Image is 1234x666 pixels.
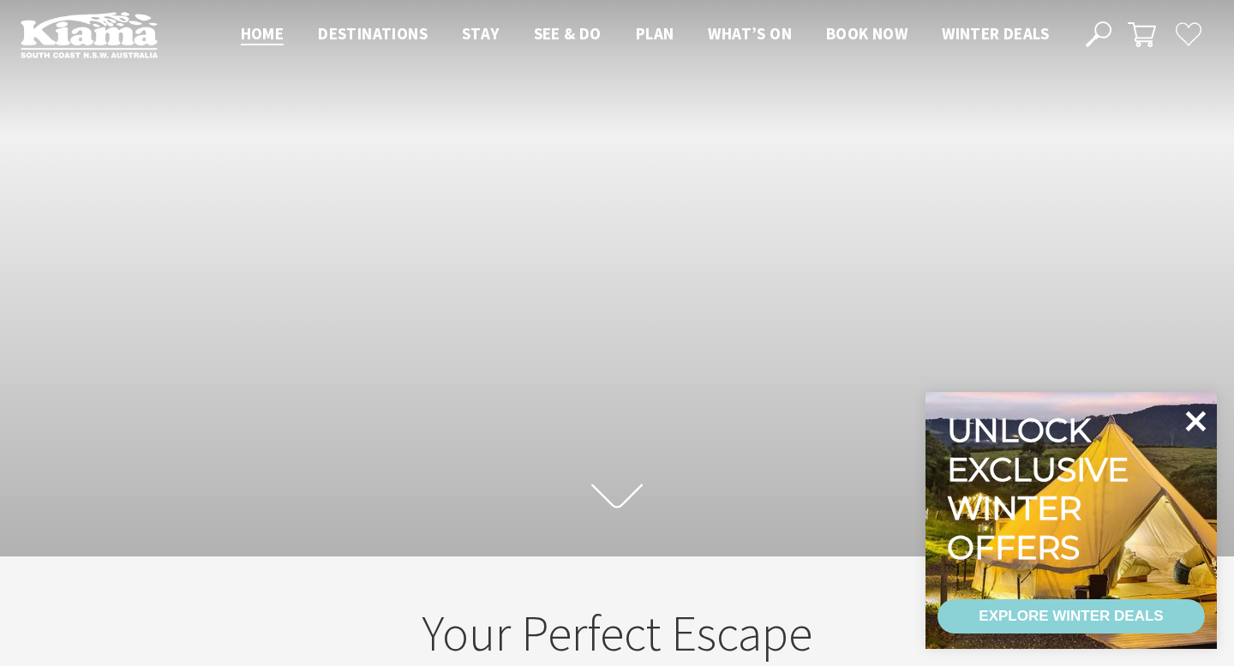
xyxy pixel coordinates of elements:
span: Plan [636,23,674,44]
span: Destinations [318,23,428,44]
span: What’s On [708,23,792,44]
nav: Main Menu [224,21,1066,49]
div: EXPLORE WINTER DEALS [979,599,1163,633]
span: Book now [826,23,908,44]
span: See & Do [534,23,602,44]
span: Winter Deals [942,23,1049,44]
span: Home [241,23,285,44]
img: Kiama Logo [21,11,158,58]
div: Unlock exclusive winter offers [947,411,1136,567]
span: Stay [462,23,500,44]
a: EXPLORE WINTER DEALS [937,599,1205,633]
